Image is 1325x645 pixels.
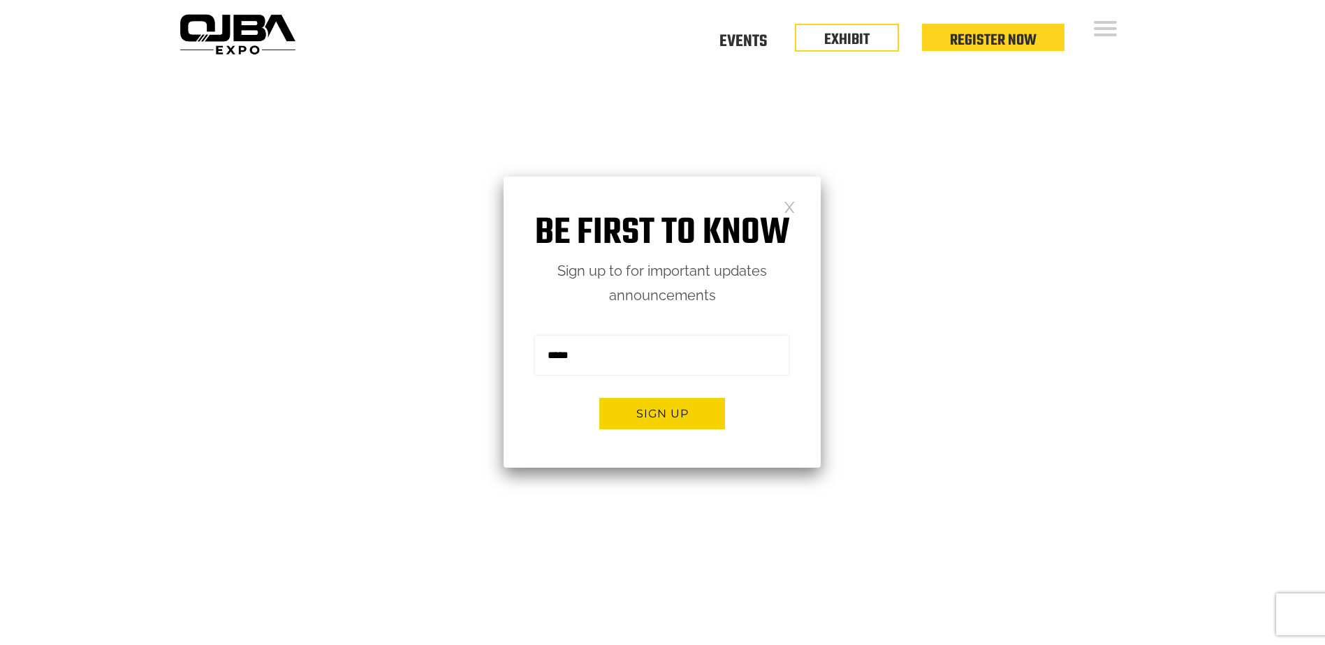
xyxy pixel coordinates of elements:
a: EXHIBIT [824,28,870,52]
a: Close [784,200,796,212]
button: Sign up [599,398,725,429]
p: Sign up to for important updates announcements [504,259,821,308]
h1: Be first to know [504,212,821,255]
a: Register Now [950,29,1037,52]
